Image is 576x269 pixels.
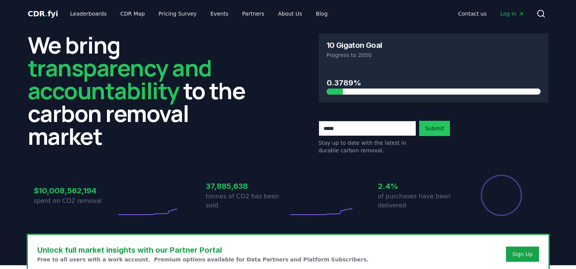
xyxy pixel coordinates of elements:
h3: 0.3789% [327,77,541,89]
button: Sign Up [506,247,539,262]
p: of purchases have been delivered [378,192,460,210]
h3: $10,008,562,194 [34,185,116,196]
nav: Main [64,7,333,21]
div: Percentage of sales delivered [480,174,523,217]
h3: 2.4% [378,180,460,192]
a: Sign Up [512,250,533,258]
a: Blog [310,7,334,21]
span: Log in [500,10,524,17]
nav: Main [452,7,530,21]
p: spent on CO2 removal [34,196,116,206]
a: Pricing Survey [152,7,203,21]
a: CDR.fyi [28,8,58,19]
a: Contact us [452,7,493,21]
a: Log in [494,7,530,21]
p: Progress to 2050 [327,51,541,59]
h3: Unlock full market insights with our Partner Portal [37,244,369,256]
h3: 37,885,638 [206,180,288,192]
a: Events [204,7,235,21]
p: Stay up to date with the latest in durable carbon removal. [319,139,416,154]
a: CDR Map [114,7,151,21]
p: tonnes of CO2 has been sold [206,192,288,210]
span: transparency and accountability [28,52,212,106]
h3: 10 Gigaton Goal [327,41,382,49]
a: Partners [236,7,270,21]
span: CDR fyi [28,9,58,18]
h2: We bring to the carbon removal market [28,33,258,147]
span: . [45,9,48,18]
p: Free to all users with a work account. Premium options available for Data Partners and Platform S... [37,256,369,263]
button: Submit [419,121,450,136]
a: About Us [272,7,308,21]
a: Leaderboards [64,7,113,21]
